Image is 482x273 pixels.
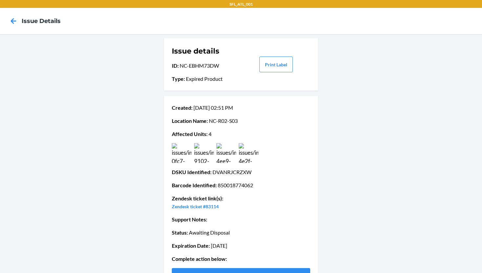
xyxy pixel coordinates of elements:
[259,57,293,72] button: Print Label
[172,256,227,262] span: Complete action below :
[172,104,310,112] p: [DATE] 02:51 PM
[230,1,253,7] p: SFL_ATL_001
[172,76,185,82] span: Type :
[172,104,192,111] span: Created :
[172,169,211,175] span: DSKU Identified :
[172,62,240,70] p: NC-EBHM73DW
[172,195,223,201] span: Zendesk ticket link(s) :
[172,130,310,138] p: 4
[172,62,179,69] span: ID :
[172,229,310,237] p: Awaiting Disposal
[22,17,61,25] h4: Issue details
[172,229,188,236] span: Status :
[172,181,310,189] p: 850018774062
[172,182,217,188] span: Barcode Identified :
[194,143,214,163] img: issues/images/4682995e-9102-482c-bfe7-834030767259.jpg
[172,75,240,83] p: Expired Product
[172,168,310,176] p: DVANRJCRZXW
[172,131,208,137] span: Affected Units :
[172,204,219,209] a: Zendesk ticket #83114
[172,118,208,124] span: Location Name :
[239,143,258,163] img: issues/images/fa73cd3c-4e2f-4092-98df-fbc52b508eda.jpg
[172,143,191,163] img: issues/images/fddadfc7-0fc7-4268-aa87-8dd3f871ca5b.jpg
[172,216,207,222] span: Support Notes :
[172,242,310,250] p: [DATE]
[172,117,310,125] p: NC-R02-S03
[172,242,210,249] span: Expiration Date :
[216,143,236,163] img: issues/images/7c4facdb-4ee9-4e86-89a6-47f56299f9ca.jpg
[172,46,240,57] h1: Issue details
